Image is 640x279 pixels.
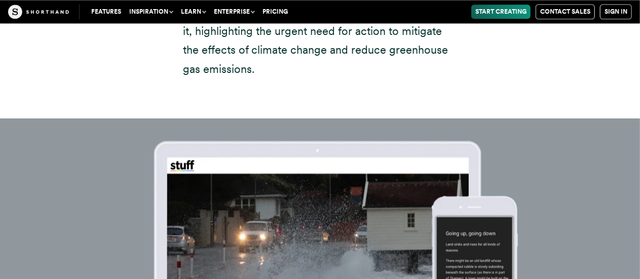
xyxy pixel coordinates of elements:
button: Learn [177,5,210,19]
a: Sign in [600,4,632,19]
button: Enterprise [210,5,258,19]
a: Features [87,5,125,19]
p: The article also has a strong message flowing through it, highlighting the urgent need for action... [183,3,457,79]
a: Pricing [258,5,292,19]
button: Inspiration [125,5,177,19]
a: Contact Sales [536,4,595,19]
a: Start Creating [471,5,531,19]
img: The Craft [8,5,69,19]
